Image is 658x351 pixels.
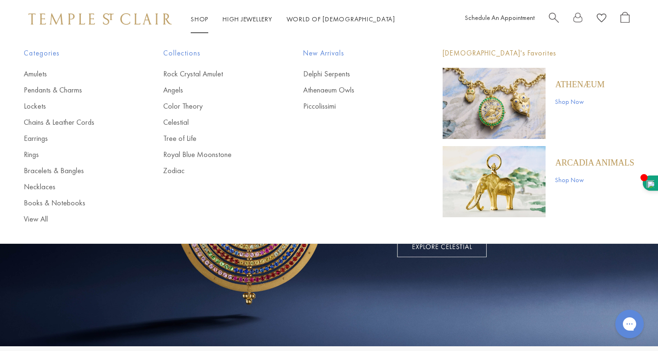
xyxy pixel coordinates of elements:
span: Categories [24,47,125,59]
a: Shop Now [555,96,604,107]
a: Angels [163,85,265,95]
a: Delphi Serpents [303,69,405,79]
img: Temple St. Clair [28,13,172,25]
a: Celestial [163,117,265,128]
a: Piccolissimi [303,101,405,111]
a: Earrings [24,133,125,144]
iframe: Gorgias live chat messenger [611,306,649,342]
a: Athenaeum Owls [303,85,405,95]
a: Rock Crystal Amulet [163,69,265,79]
a: Zodiac [163,166,265,176]
a: Pendants & Charms [24,85,125,95]
a: ARCADIA ANIMALS [555,157,634,168]
nav: Main navigation [191,13,395,25]
a: Lockets [24,101,125,111]
a: Shop Now [555,175,634,185]
a: Bracelets & Bangles [24,166,125,176]
a: View Wishlist [597,12,606,27]
span: New Arrivals [303,47,405,59]
a: Royal Blue Moonstone [163,149,265,160]
a: Color Theory [163,101,265,111]
a: Athenæum [555,79,604,90]
a: Amulets [24,69,125,79]
a: Necklaces [24,182,125,192]
a: Open Shopping Bag [621,12,630,27]
a: World of [DEMOGRAPHIC_DATA]World of [DEMOGRAPHIC_DATA] [287,15,395,23]
span: Collections [163,47,265,59]
a: ShopShop [191,15,208,23]
p: [DEMOGRAPHIC_DATA]'s Favorites [443,47,634,59]
a: Rings [24,149,125,160]
a: Search [549,12,559,27]
a: Schedule An Appointment [465,13,535,22]
a: Chains & Leather Cords [24,117,125,128]
a: Tree of Life [163,133,265,144]
a: High JewelleryHigh Jewellery [222,15,272,23]
a: View All [24,214,125,224]
a: Books & Notebooks [24,198,125,208]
